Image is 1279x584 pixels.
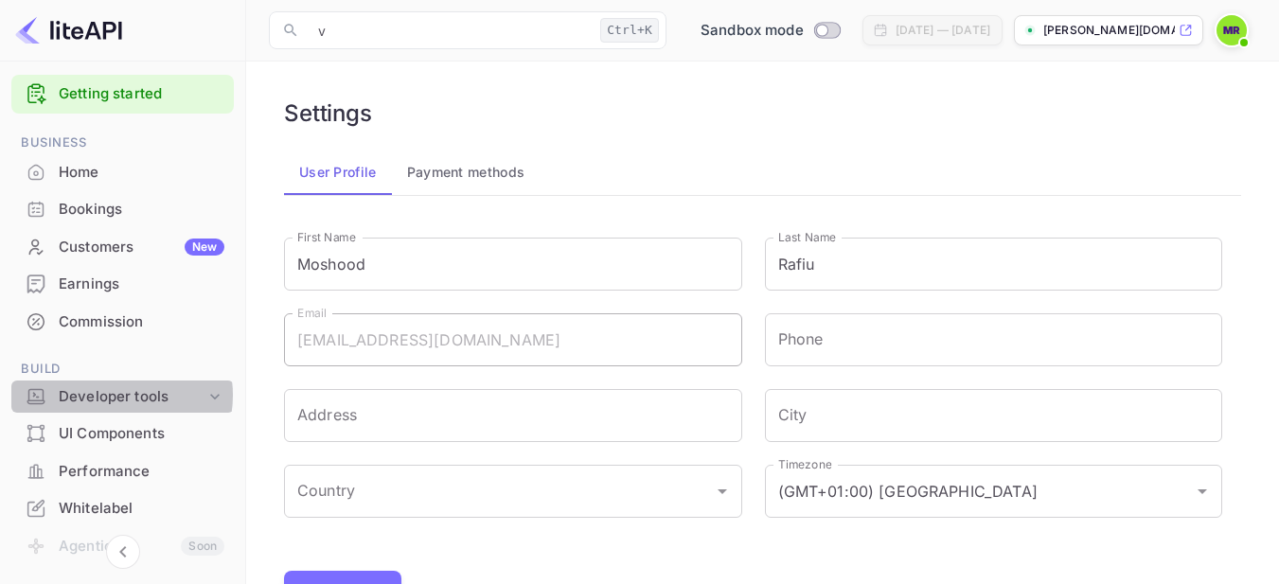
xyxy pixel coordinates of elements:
[59,386,205,408] div: Developer tools
[284,150,1241,195] div: account-settings tabs
[11,75,234,114] div: Getting started
[284,389,742,442] input: Address
[11,266,234,303] div: Earnings
[11,229,234,266] div: CustomersNew
[11,416,234,452] div: UI Components
[896,22,990,39] div: [DATE] — [DATE]
[11,154,234,189] a: Home
[701,20,804,42] span: Sandbox mode
[59,274,224,295] div: Earnings
[1043,22,1175,39] p: [PERSON_NAME][DOMAIN_NAME]...
[185,239,224,256] div: New
[709,478,736,504] button: Open
[765,238,1223,291] input: Last Name
[284,99,372,127] h6: Settings
[297,229,356,245] label: First Name
[11,154,234,191] div: Home
[11,359,234,380] span: Build
[106,535,140,569] button: Collapse navigation
[297,305,327,321] label: Email
[11,380,234,414] div: Developer tools
[293,473,705,509] input: Country
[778,229,836,245] label: Last Name
[284,313,742,366] input: Email
[11,191,234,226] a: Bookings
[11,266,234,301] a: Earnings
[11,416,234,451] a: UI Components
[59,199,224,221] div: Bookings
[392,150,541,195] button: Payment methods
[1217,15,1247,45] img: Moshood Rafiu
[11,453,234,488] a: Performance
[11,304,234,339] a: Commission
[59,83,224,105] a: Getting started
[11,304,234,341] div: Commission
[15,15,122,45] img: LiteAPI logo
[778,456,831,472] label: Timezone
[11,453,234,490] div: Performance
[59,237,224,258] div: Customers
[59,461,224,483] div: Performance
[600,18,659,43] div: Ctrl+K
[59,162,224,184] div: Home
[59,498,224,520] div: Whitelabel
[11,133,234,153] span: Business
[59,423,224,445] div: UI Components
[59,311,224,333] div: Commission
[11,490,234,525] a: Whitelabel
[765,389,1223,442] input: City
[284,238,742,291] input: First Name
[284,150,392,195] button: User Profile
[693,20,847,42] div: Switch to Production mode
[765,313,1223,366] input: phone
[11,191,234,228] div: Bookings
[11,490,234,527] div: Whitelabel
[307,11,593,49] input: Search (e.g. bookings, documentation)
[1189,478,1216,504] button: Open
[11,229,234,264] a: CustomersNew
